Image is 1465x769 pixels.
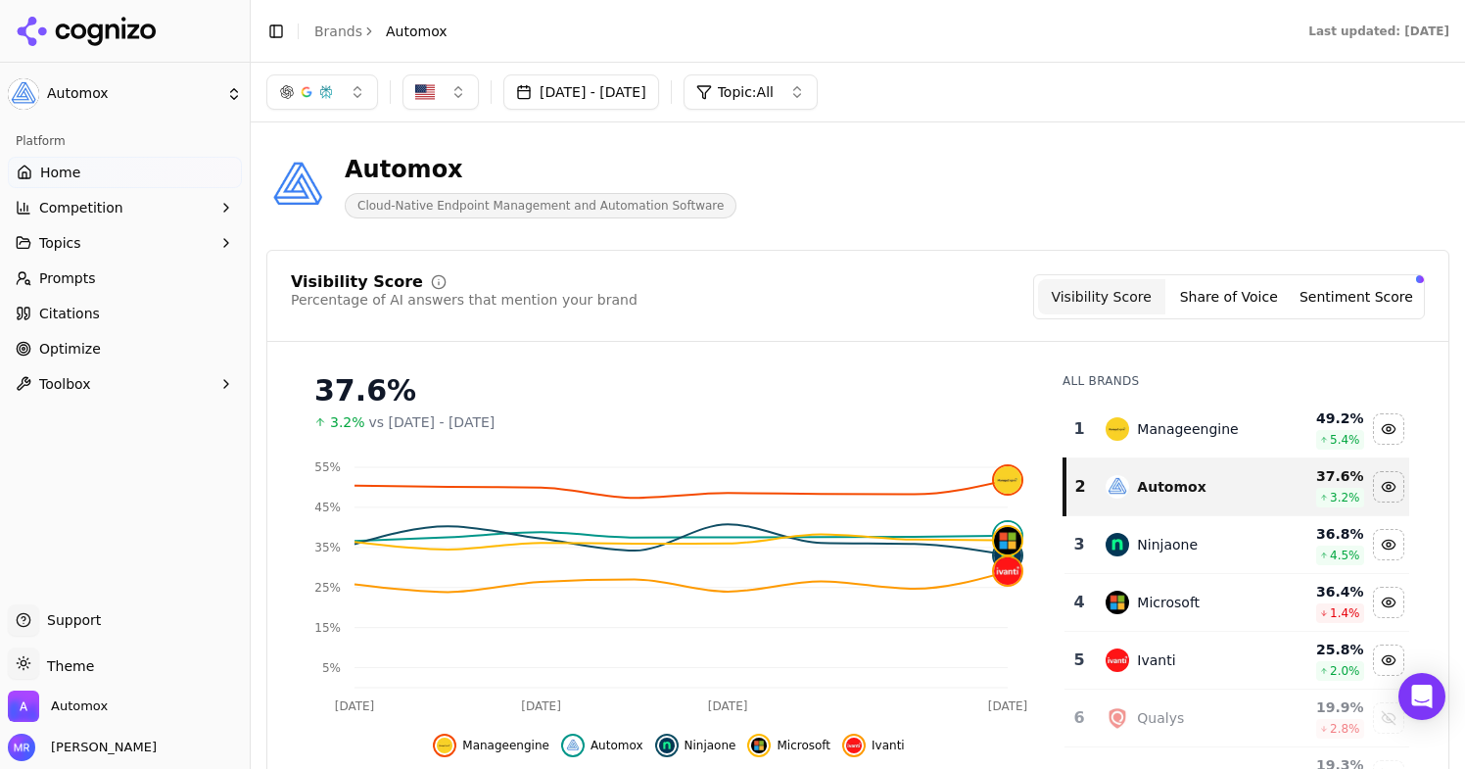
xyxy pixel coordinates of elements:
tspan: 25% [314,581,341,595]
div: 25.8 % [1276,640,1363,659]
button: Hide ivanti data [1373,645,1404,676]
img: Maddie Regis [8,734,35,761]
span: Optimize [39,339,101,359]
button: Hide automox data [561,734,643,757]
div: Automox [1137,477,1205,497]
span: Microsoft [777,738,830,753]
a: Home [8,157,242,188]
tr: 4microsoftMicrosoft36.4%1.4%Hide microsoft data [1064,574,1409,632]
tr: 2automoxAutomox37.6%3.2%Hide automox data [1064,458,1409,516]
span: Ivanti [872,738,905,753]
div: 3 [1072,533,1086,556]
button: Hide microsoft data [1373,587,1404,618]
div: 36.4 % [1276,582,1363,601]
tspan: 45% [314,501,341,514]
div: Microsoft [1137,593,1200,612]
img: ivanti [846,738,862,753]
div: Platform [8,125,242,157]
tspan: 55% [314,460,341,474]
tspan: [DATE] [335,699,375,713]
img: manageengine [1106,417,1129,441]
span: 1.4 % [1330,605,1360,621]
span: Home [40,163,80,182]
button: [DATE] - [DATE] [503,74,659,110]
span: Support [39,610,101,630]
img: automox [1106,475,1129,499]
span: Automox [386,22,448,41]
button: Hide microsoft data [747,734,830,757]
span: Competition [39,198,123,217]
div: 2 [1074,475,1086,499]
img: Automox [8,78,39,110]
span: Citations [39,304,100,323]
span: Automox [591,738,643,753]
button: Show qualys data [1373,702,1404,734]
span: vs [DATE] - [DATE] [369,412,496,432]
img: Automox [8,691,39,722]
div: Ivanti [1137,650,1175,670]
button: Hide ivanti data [842,734,905,757]
div: Open Intercom Messenger [1398,673,1445,720]
div: Ninjaone [1137,535,1198,554]
span: Automox [47,85,218,103]
button: Hide manageengine data [1373,413,1404,445]
div: Qualys [1137,708,1184,728]
div: Last updated: [DATE] [1308,24,1449,39]
span: Manageengine [462,738,549,753]
span: Toolbox [39,374,91,394]
button: Hide ninjaone data [655,734,736,757]
img: automox [994,522,1021,550]
span: 4.5 % [1330,548,1360,563]
div: Percentage of AI answers that mention your brand [291,290,638,310]
div: 36.8 % [1276,524,1363,544]
button: Topics [8,227,242,259]
img: manageengine [994,466,1021,494]
img: microsoft [751,738,767,753]
div: Manageengine [1137,419,1238,439]
div: 4 [1072,591,1086,614]
button: Hide ninjaone data [1373,529,1404,560]
img: manageengine [437,738,452,753]
tr: 6qualysQualys19.9%2.8%Show qualys data [1064,690,1409,747]
tspan: 15% [314,621,341,635]
div: 37.6% [314,373,1023,409]
div: 37.6 % [1276,466,1363,486]
a: Optimize [8,333,242,364]
button: Competition [8,192,242,223]
span: Theme [39,658,94,674]
button: Hide manageengine data [433,734,549,757]
tr: 3ninjaoneNinjaone36.8%4.5%Hide ninjaone data [1064,516,1409,574]
span: Topics [39,233,81,253]
tspan: 5% [322,661,341,675]
button: Visibility Score [1038,279,1165,314]
span: Prompts [39,268,96,288]
div: Automox [345,154,736,185]
button: Share of Voice [1165,279,1293,314]
button: Open user button [8,734,157,761]
div: Visibility Score [291,274,423,290]
div: 5 [1072,649,1086,672]
img: ivanti [994,557,1021,585]
button: Open organization switcher [8,691,108,722]
div: 49.2 % [1276,409,1363,428]
div: 1 [1072,417,1086,441]
tspan: [DATE] [988,699,1028,713]
img: Automox [266,155,329,217]
img: ninjaone [1106,533,1129,556]
span: Ninjaone [685,738,736,753]
img: US [415,82,435,102]
button: Toolbox [8,368,242,400]
img: qualys [1106,706,1129,730]
button: Hide automox data [1373,471,1404,503]
tr: 1manageengineManageengine49.2%5.4%Hide manageengine data [1064,401,1409,458]
div: 19.9 % [1276,697,1363,717]
span: [PERSON_NAME] [43,739,157,756]
span: Automox [51,697,108,715]
span: 2.0 % [1330,663,1360,679]
span: 3.2 % [1330,490,1360,505]
nav: breadcrumb [314,22,448,41]
tr: 5ivantiIvanti25.8%2.0%Hide ivanti data [1064,632,1409,690]
div: All Brands [1063,373,1409,389]
span: Topic: All [718,82,774,102]
button: Sentiment Score [1293,279,1420,314]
